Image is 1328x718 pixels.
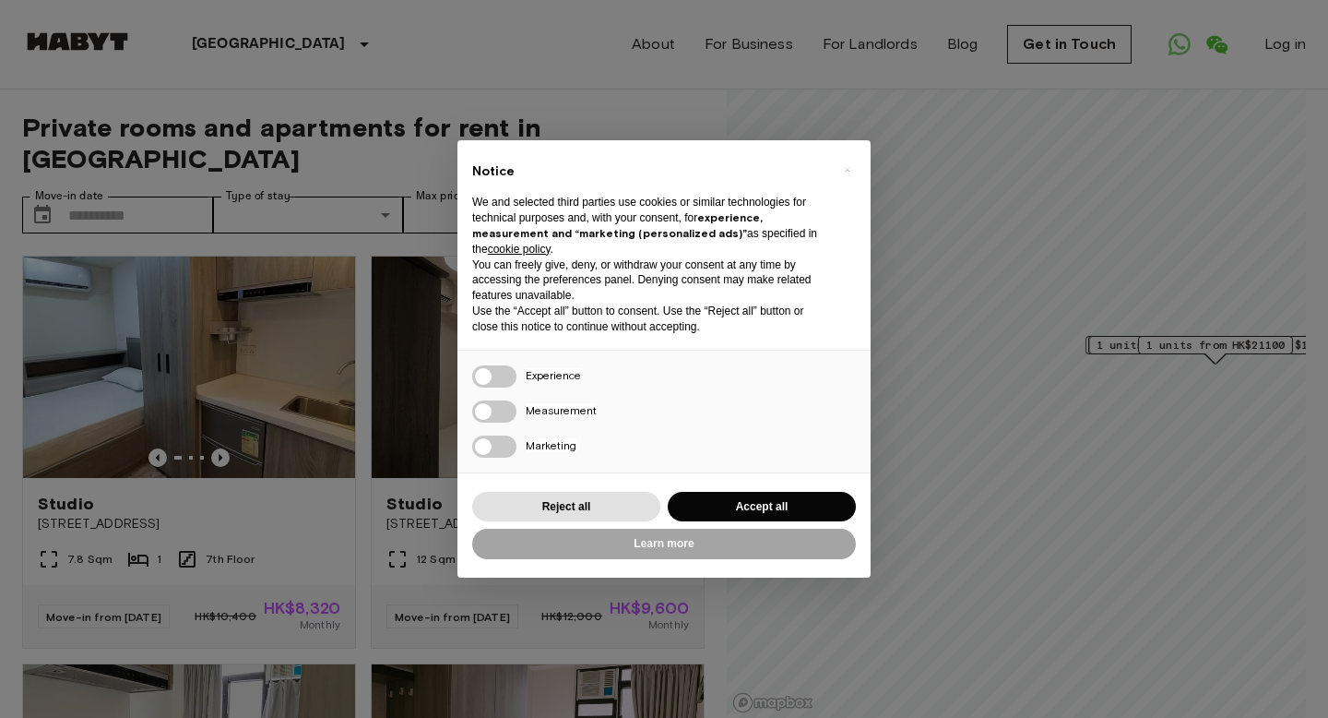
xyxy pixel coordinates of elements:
[472,492,660,522] button: Reject all
[668,492,856,522] button: Accept all
[526,438,576,452] span: Marketing
[472,162,826,181] h2: Notice
[472,529,856,559] button: Learn more
[488,243,551,256] a: cookie policy
[526,368,581,382] span: Experience
[844,159,850,181] span: ×
[472,257,826,304] p: You can freely give, deny, or withdraw your consent at any time by accessing the preferences pane...
[472,304,826,335] p: Use the “Accept all” button to consent. Use the “Reject all” button or close this notice to conti...
[472,195,826,257] p: We and selected third parties use cookies or similar technologies for technical purposes and, wit...
[526,403,597,417] span: Measurement
[832,155,861,185] button: Close this notice
[472,210,763,240] strong: experience, measurement and “marketing (personalized ads)”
